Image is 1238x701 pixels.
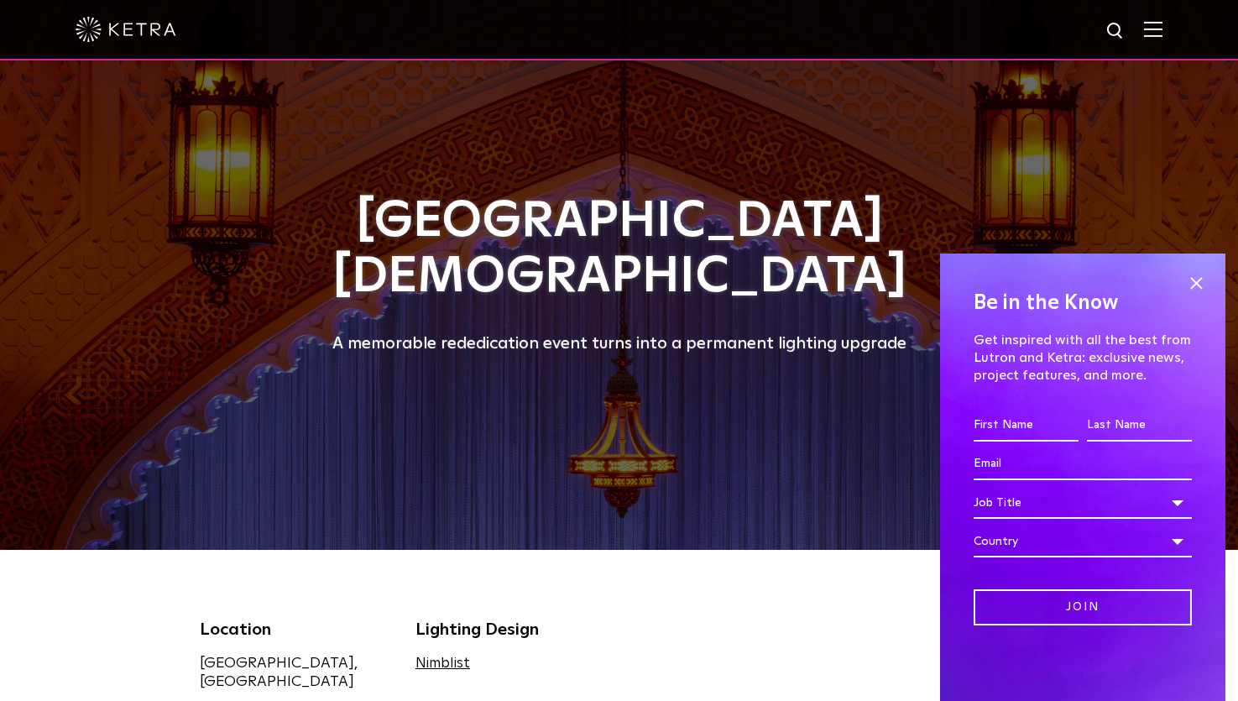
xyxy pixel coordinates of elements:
input: Last Name [1087,410,1192,442]
div: Location [200,617,391,642]
img: Hamburger%20Nav.svg [1144,21,1162,37]
div: [GEOGRAPHIC_DATA], [GEOGRAPHIC_DATA] [200,654,391,691]
input: First Name [974,410,1079,442]
input: Email [974,448,1192,480]
img: search icon [1105,21,1126,42]
a: Nimblist [415,657,470,671]
h1: [GEOGRAPHIC_DATA][DEMOGRAPHIC_DATA] [200,194,1039,305]
input: Join [974,589,1192,625]
h4: Be in the Know [974,287,1192,319]
div: A memorable rededication event turns into a permanent lighting upgrade [200,330,1039,357]
div: Job Title [974,487,1192,519]
p: Get inspired with all the best from Lutron and Ketra: exclusive news, project features, and more. [974,332,1192,384]
img: ketra-logo-2019-white [76,17,176,42]
div: Lighting Design [415,617,607,642]
div: Country [974,526,1192,557]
